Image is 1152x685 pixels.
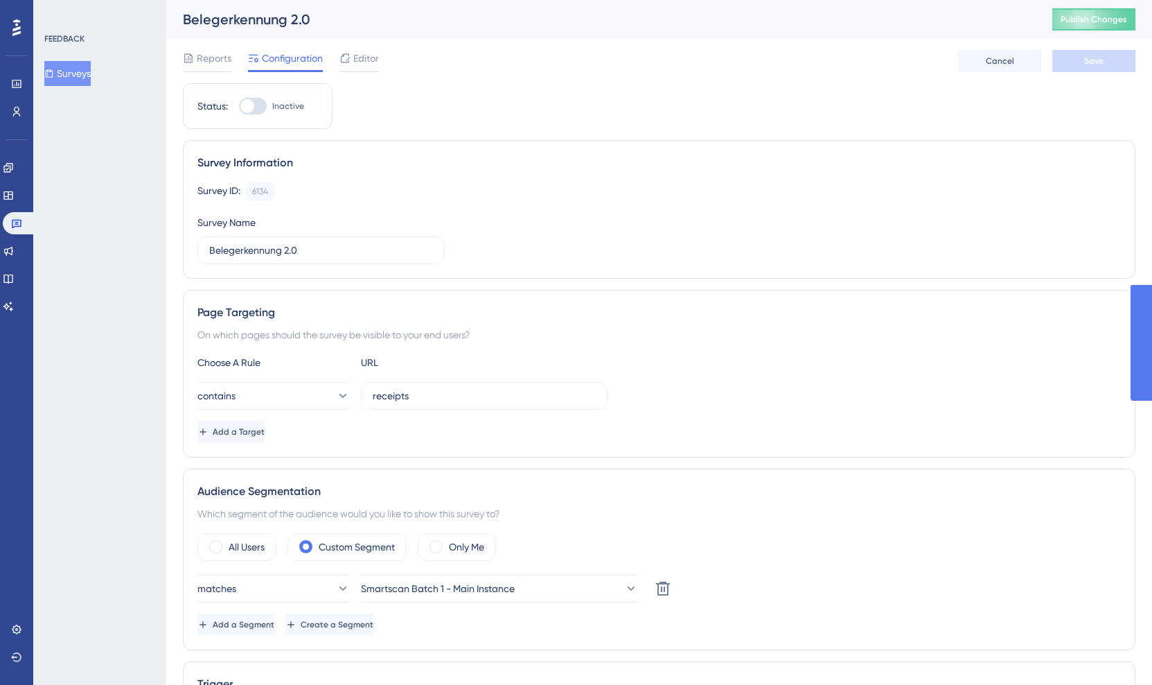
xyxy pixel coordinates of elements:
[252,186,268,197] div: 6134
[197,483,1121,500] div: Audience Segmentation
[986,55,1014,67] span: Cancel
[197,354,350,371] div: Choose A Rule
[197,214,256,231] div: Survey Name
[373,388,596,404] input: yourwebsite.com/path
[361,575,638,602] button: Smartscan Batch 1 - Main Instance
[197,327,1121,343] div: On which pages should the survey be visible to your end users?
[197,505,1121,522] div: Which segment of the audience would you like to show this survey to?
[361,580,515,597] span: Smartscan Batch 1 - Main Instance
[197,98,228,114] div: Status:
[262,50,323,67] span: Configuration
[44,61,91,86] button: Surveys
[197,382,350,410] button: contains
[197,304,1121,321] div: Page Targeting
[197,614,274,636] button: Add a Segment
[449,539,484,555] label: Only Me
[285,614,373,636] button: Create a Segment
[1052,8,1135,31] button: Publish Changes
[197,421,265,443] button: Add a Target
[197,155,1121,171] div: Survey Information
[958,50,1041,72] button: Cancel
[319,539,395,555] label: Custom Segment
[1094,630,1135,672] iframe: UserGuiding AI Assistant Launcher
[197,575,350,602] button: matches
[197,182,240,200] div: Survey ID:
[1084,55,1104,67] span: Save
[229,539,265,555] label: All Users
[213,619,274,630] span: Add a Segment
[1052,50,1135,72] button: Save
[272,101,304,112] span: Inactive
[197,388,236,404] span: contains
[353,50,379,67] span: Editor
[301,619,373,630] span: Create a Segment
[44,33,85,44] div: FEEDBACK
[183,10,1018,29] div: Belegerkennung 2.0
[213,426,265,437] span: Add a Target
[197,50,231,67] span: Reports
[209,243,432,258] input: Type your Survey name
[1061,14,1127,25] span: Publish Changes
[197,580,236,597] span: matches
[361,354,513,371] div: URL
